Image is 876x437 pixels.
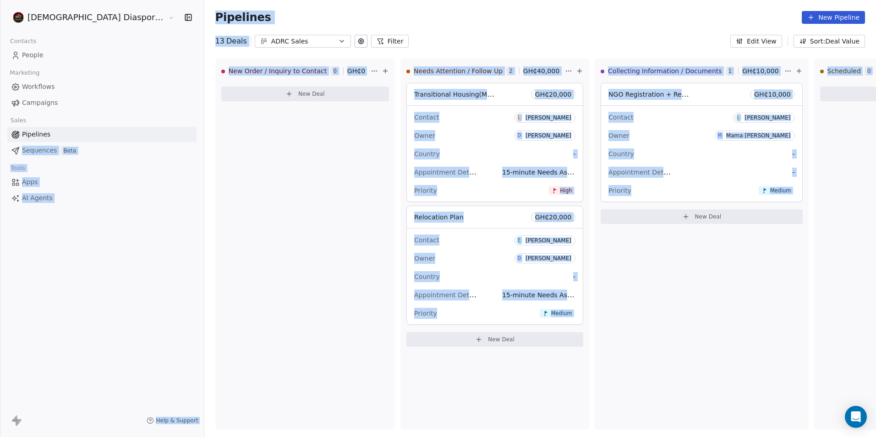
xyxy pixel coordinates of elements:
[22,98,58,108] span: Campaigns
[414,255,435,262] span: Owner
[229,66,327,76] span: New Order / Inquiry to Contact
[215,36,247,47] div: 13
[7,79,197,94] a: Workflows
[414,310,437,317] span: Priority
[792,168,794,177] span: -
[517,255,521,262] div: D
[406,332,583,347] button: New Deal
[22,50,44,60] span: People
[406,83,583,202] div: Transitional Housing(Megb) Afe)GH₵20,000ContactL[PERSON_NAME]OwnerD[PERSON_NAME]Country-Appointme...
[608,187,631,194] span: Priority
[608,90,755,98] span: NGO Registration + Registered Agent Service
[601,59,782,83] div: Collecting Information / Documents1GH₵10,000
[726,66,735,76] span: 1
[330,66,339,76] span: 0
[22,130,50,139] span: Pipelines
[271,37,334,46] div: ADRC Sales
[7,143,197,158] a: SequencesBeta
[406,59,563,83] div: Needs Attention / Follow Up2GH₵40,000
[298,90,325,98] span: New Deal
[488,336,515,343] span: New Deal
[156,417,198,424] span: Help & Support
[608,66,722,76] span: Collecting Information / Documents
[414,66,503,76] span: Needs Attention / Follow Up
[608,150,634,158] span: Country
[7,127,197,142] a: Pipelines
[414,273,440,280] span: Country
[226,36,247,47] span: Deals
[770,187,791,194] span: Medium
[414,213,464,221] span: Relocation Plan
[7,95,197,110] a: Campaigns
[506,66,515,76] span: 2
[535,213,571,222] span: GH₵ 20,000
[22,82,55,92] span: Workflows
[11,10,162,25] button: [DEMOGRAPHIC_DATA] Diaspora Resource Centre
[526,132,571,139] div: [PERSON_NAME]
[27,11,166,23] span: [DEMOGRAPHIC_DATA] Diaspora Resource Centre
[60,146,79,155] span: Beta
[518,237,520,244] div: E
[526,237,571,244] div: [PERSON_NAME]
[737,114,740,121] div: L
[22,146,57,155] span: Sequences
[865,66,874,76] span: 0
[414,168,480,176] span: Appointment Details
[414,150,440,158] span: Country
[7,191,197,206] a: AI Agents
[517,132,521,139] div: D
[414,132,435,139] span: Owner
[845,406,867,428] div: Open Intercom Messenger
[560,187,572,194] span: High
[502,168,598,176] span: 15-minute Needs Assessment
[601,83,802,202] div: NGO Registration + Registered Agent ServiceGH₵10,000ContactL[PERSON_NAME]OwnerMMama [PERSON_NAME]...
[221,87,389,101] button: New Deal
[573,272,575,281] span: -
[7,48,197,63] a: People
[347,66,365,76] span: GH₵ 0
[414,290,480,299] span: Appointment Details
[6,34,40,48] span: Contacts
[371,35,409,48] button: Filter
[221,59,369,83] div: New Order / Inquiry to Contact0GH₵0
[535,90,571,99] span: GH₵ 20,000
[802,11,865,24] button: New Pipeline
[754,90,790,99] span: GH₵ 10,000
[13,12,24,23] img: AFRICAN%20DIASPORA%20GRP.%20RES.%20CENT.%20LOGO%20-2%20PROFILE-02-02-1.png
[792,149,794,158] span: -
[414,236,439,244] span: Contact
[523,66,559,76] span: GH₵ 40,000
[6,161,29,175] span: Tools
[730,35,782,48] button: Edit View
[6,66,44,80] span: Marketing
[414,90,516,98] span: Transitional Housing(Megb) Afe)
[726,132,791,139] div: Mama [PERSON_NAME]
[608,168,674,176] span: Appointment Details
[414,187,437,194] span: Priority
[502,290,598,299] span: 15-minute Needs Assessment
[147,417,198,424] a: Help & Support
[526,115,571,121] div: [PERSON_NAME]
[215,11,271,24] span: Pipelines
[7,175,197,190] a: Apps
[608,114,633,121] span: Contact
[573,149,575,158] span: -
[794,35,865,48] button: Sort: Deal Value
[22,193,53,203] span: AI Agents
[406,206,583,325] div: Relocation PlanGH₵20,000ContactE[PERSON_NAME]OwnerD[PERSON_NAME]Country-Appointment Details15-min...
[22,177,38,187] span: Apps
[695,213,722,220] span: New Deal
[601,209,802,224] button: New Deal
[717,132,722,139] div: M
[745,115,790,121] div: [PERSON_NAME]
[608,132,630,139] span: Owner
[6,114,30,127] span: Sales
[827,66,861,76] span: Scheduled
[414,114,439,121] span: Contact
[742,66,778,76] span: GH₵ 10,000
[518,114,520,121] div: L
[551,310,572,317] span: Medium
[526,255,571,262] div: [PERSON_NAME]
